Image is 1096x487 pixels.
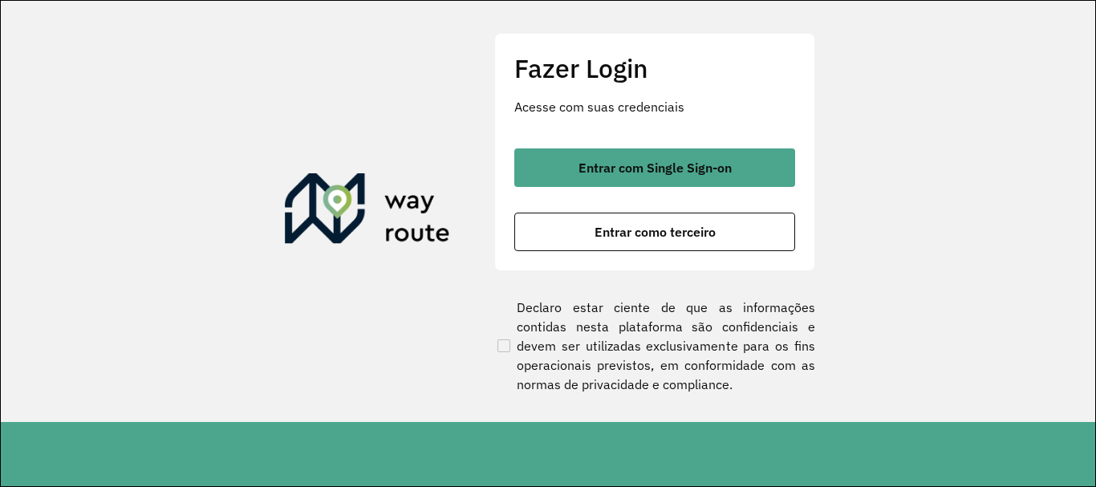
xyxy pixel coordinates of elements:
span: Entrar com Single Sign-on [578,161,732,174]
label: Declaro estar ciente de que as informações contidas nesta plataforma são confidenciais e devem se... [494,298,815,394]
button: button [514,148,795,187]
img: Roteirizador AmbevTech [285,173,450,250]
button: button [514,213,795,251]
h2: Fazer Login [514,53,795,83]
p: Acesse com suas credenciais [514,97,795,116]
span: Entrar como terceiro [595,225,716,238]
